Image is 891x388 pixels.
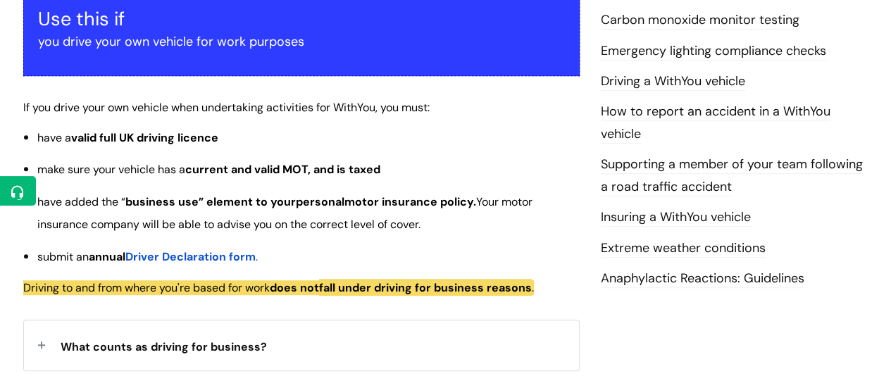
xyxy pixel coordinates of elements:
[89,249,125,264] span: annual
[296,194,344,209] span: personal
[256,249,258,264] span: .
[37,249,89,264] span: submit an
[601,270,804,288] a: Anaphylactic Reactions: Guidelines
[37,162,185,177] span: make sure your vehicle has a
[37,194,125,209] span: have added the “
[38,8,565,30] h3: Use this if
[532,280,534,295] span: .
[23,100,430,115] span: If you drive your own vehicle when undertaking activities for WithYou, you must:
[125,249,256,264] span: Driver Declaration form
[601,42,826,61] a: Emergency lighting compliance checks
[61,339,267,354] span: What counts as driving for business?
[38,30,565,53] p: you drive your own vehicle for work purposes
[125,248,258,265] a: Driver Declaration form.
[23,280,270,295] span: Driving to and from where you're based for work
[270,280,319,295] span: does not
[185,162,380,177] span: current and valid MOT, and is taxed
[601,103,830,144] a: How to report an accident in a WithYou vehicle
[37,130,71,145] span: have a
[71,130,218,145] span: valid full UK driving licence
[601,73,745,91] a: Driving a WithYou vehicle
[601,156,863,196] a: Supporting a member of your team following a road traffic accident
[601,239,766,258] a: Extreme weather conditions
[601,208,751,227] a: Insuring a WithYou vehicle
[319,280,532,295] span: fall under driving for business reasons
[125,194,296,209] span: business use” element to your
[344,194,476,209] span: motor insurance policy.
[601,11,799,30] a: Carbon monoxide monitor testing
